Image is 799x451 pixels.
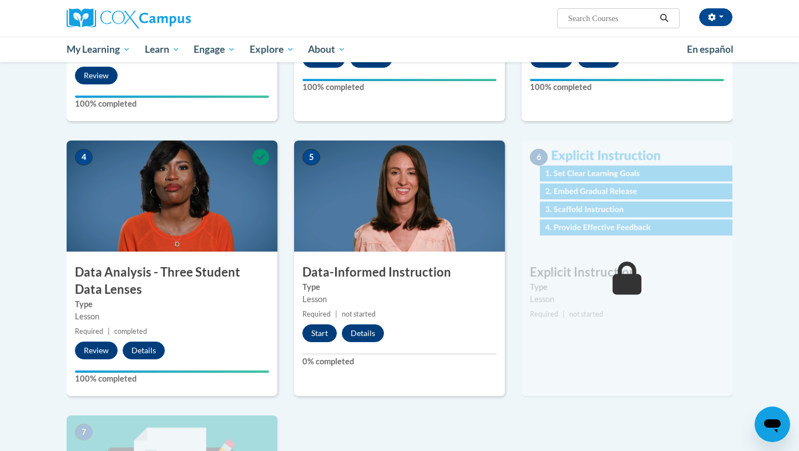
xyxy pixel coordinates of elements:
span: Engage [194,43,235,56]
button: Details [123,342,165,359]
span: 4 [75,149,93,166]
div: Main menu [50,37,749,62]
img: Course Image [294,141,505,252]
a: Explore [242,37,301,62]
button: Account Settings [699,8,732,26]
span: Learn [145,43,180,56]
iframe: Button to launch messaging window [755,407,790,442]
span: My Learning [67,43,130,56]
img: Course Image [67,141,277,252]
a: Engage [186,37,242,62]
span: Explore [250,43,294,56]
input: Search Courses [567,12,656,25]
div: Your progress [530,79,724,81]
label: Type [302,281,497,293]
h3: Data Analysis - Three Student Data Lenses [67,264,277,298]
span: completed [114,327,147,335]
label: 100% completed [530,81,724,93]
button: Details [342,324,384,342]
span: 6 [530,149,548,166]
span: | [563,310,565,318]
button: Review [75,342,118,359]
span: Required [75,327,103,335]
span: | [108,327,110,335]
span: not started [342,310,376,318]
span: 7 [75,424,93,440]
img: Course Image [522,141,732,252]
label: 100% completed [75,98,269,110]
a: My Learning [59,37,138,62]
span: | [335,310,337,318]
label: 100% completed [302,81,497,93]
button: Review [75,67,118,84]
a: Cox Campus [67,8,277,28]
label: 100% completed [75,373,269,385]
div: Lesson [530,293,724,305]
div: Lesson [75,310,269,323]
div: Lesson [302,293,497,305]
div: Your progress [75,96,269,98]
div: Your progress [302,79,497,81]
span: En español [687,43,734,55]
button: Search [656,12,672,25]
img: Cox Campus [67,8,191,28]
span: Required [302,310,331,318]
a: En español [680,38,741,61]
div: Your progress [75,370,269,373]
label: Type [530,281,724,293]
button: Start [302,324,337,342]
h3: Explicit Instruction [522,264,732,281]
h3: Data-Informed Instruction [294,264,505,281]
a: Learn [138,37,187,62]
a: About [301,37,353,62]
label: Type [75,298,269,310]
span: Required [530,310,558,318]
label: 0% completed [302,355,497,368]
span: not started [569,310,603,318]
span: 5 [302,149,320,166]
span: About [308,43,346,56]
